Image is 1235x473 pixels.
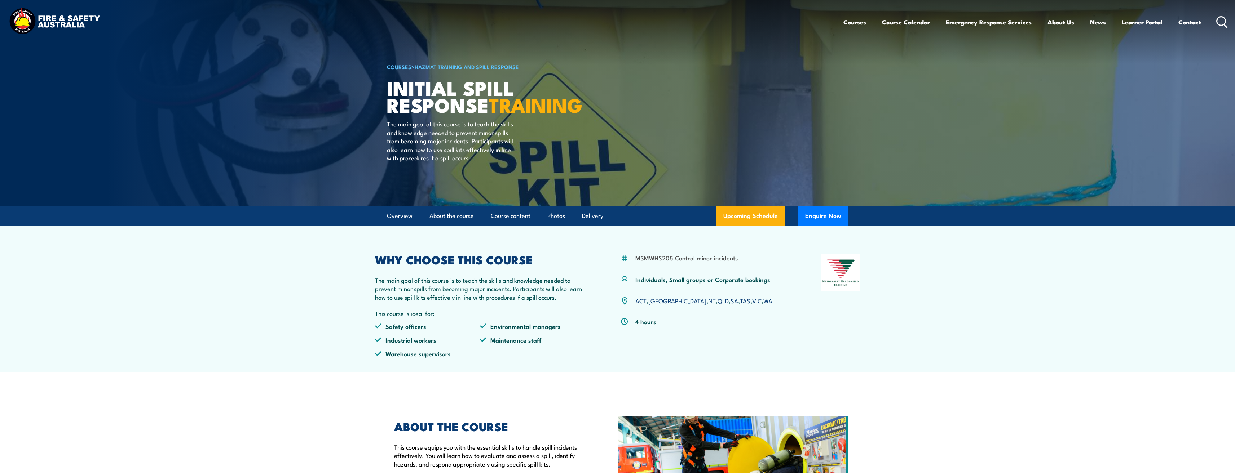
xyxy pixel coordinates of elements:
li: MSMWHS205 Control minor incidents [635,254,738,262]
li: Safety officers [375,322,480,330]
a: WA [763,296,772,305]
a: Learner Portal [1122,13,1163,32]
h2: ABOUT THE COURSE [394,421,585,431]
a: Overview [387,206,413,226]
p: The main goal of this course is to teach the skills and knowledge needed to prevent minor spills ... [375,276,586,301]
a: Courses [843,13,866,32]
li: Maintenance staff [480,336,585,344]
p: 4 hours [635,317,656,326]
a: News [1090,13,1106,32]
a: ACT [635,296,647,305]
a: Emergency Response Services [946,13,1032,32]
li: Warehouse supervisors [375,349,480,358]
a: Upcoming Schedule [716,206,785,226]
h6: > [387,62,565,71]
a: HAZMAT Training and Spill Response [415,63,519,71]
a: COURSES [387,63,411,71]
img: Nationally Recognised Training logo. [821,254,860,291]
p: The main goal of this course is to teach the skills and knowledge needed to prevent minor spills ... [387,120,519,162]
p: This course equips you with the essential skills to handle spill incidents effectively. You will ... [394,443,585,468]
a: SA [731,296,738,305]
a: TAS [740,296,750,305]
a: Course content [491,206,530,226]
h2: WHY CHOOSE THIS COURSE [375,254,586,264]
p: , , , , , , , [635,296,772,305]
a: Course Calendar [882,13,930,32]
h1: Initial Spill Response [387,79,565,113]
p: This course is ideal for: [375,309,586,317]
strong: TRAINING [489,89,582,119]
li: Industrial workers [375,336,480,344]
a: QLD [718,296,729,305]
a: Delivery [582,206,603,226]
a: About the course [429,206,474,226]
li: Environmental managers [480,322,585,330]
a: Contact [1178,13,1201,32]
a: Photos [547,206,565,226]
a: [GEOGRAPHIC_DATA] [648,296,706,305]
p: Individuals, Small groups or Corporate bookings [635,275,770,284]
button: Enquire Now [798,206,848,226]
a: About Us [1047,13,1074,32]
a: NT [708,296,716,305]
a: VIC [752,296,762,305]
